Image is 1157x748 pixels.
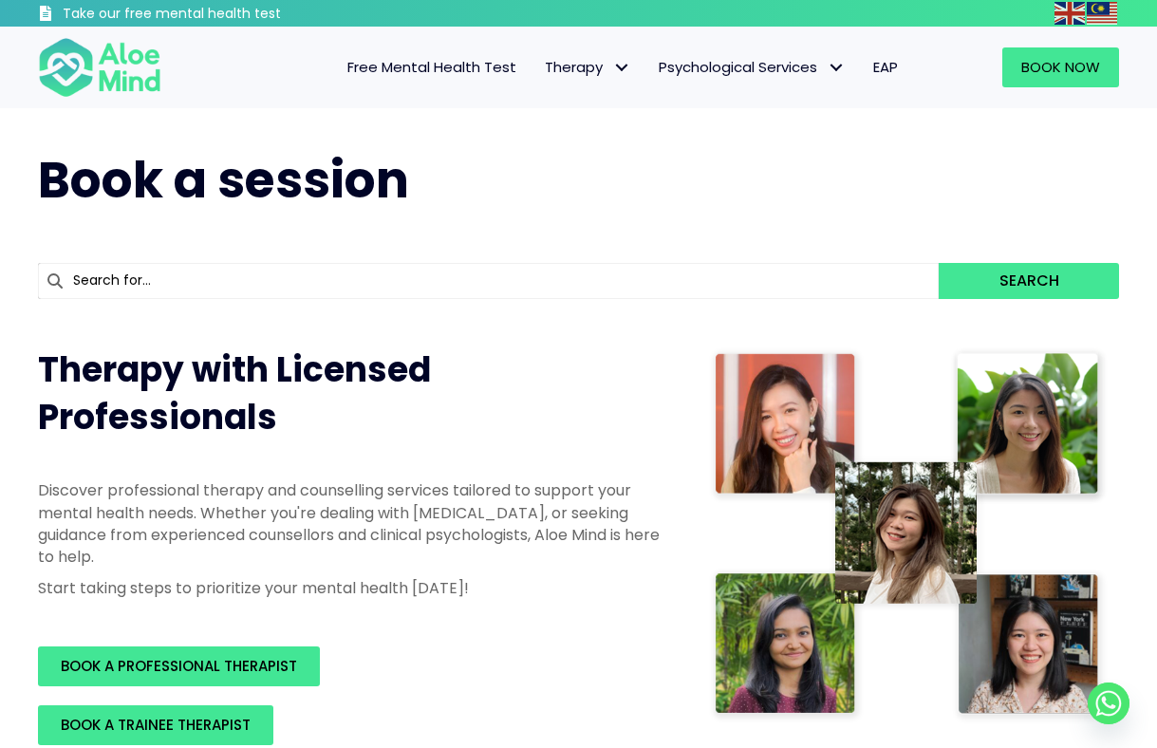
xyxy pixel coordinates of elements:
[1021,57,1100,77] span: Book Now
[1087,2,1119,24] a: Malay
[38,346,431,441] span: Therapy with Licensed Professionals
[859,47,912,87] a: EAP
[38,577,671,599] p: Start taking steps to prioritize your mental health [DATE]!
[939,263,1119,299] button: Search
[644,47,859,87] a: Psychological ServicesPsychological Services: submenu
[659,57,845,77] span: Psychological Services
[1054,2,1085,25] img: en
[873,57,898,77] span: EAP
[333,47,531,87] a: Free Mental Health Test
[1002,47,1119,87] a: Book Now
[63,5,376,24] h3: Take our free mental health test
[38,36,161,99] img: Aloe mind Logo
[545,57,630,77] span: Therapy
[822,54,849,82] span: Psychological Services: submenu
[1054,2,1087,24] a: English
[1088,683,1129,724] a: Whatsapp
[38,479,671,568] p: Discover professional therapy and counselling services tailored to support your mental health nee...
[709,346,1108,724] img: Therapist collage
[607,54,635,82] span: Therapy: submenu
[38,705,273,745] a: BOOK A TRAINEE THERAPIST
[61,656,297,676] span: BOOK A PROFESSIONAL THERAPIST
[531,47,644,87] a: TherapyTherapy: submenu
[61,715,251,735] span: BOOK A TRAINEE THERAPIST
[38,263,939,299] input: Search for...
[1087,2,1117,25] img: ms
[183,47,912,87] nav: Menu
[38,5,376,27] a: Take our free mental health test
[347,57,516,77] span: Free Mental Health Test
[38,145,409,215] span: Book a session
[38,646,320,686] a: BOOK A PROFESSIONAL THERAPIST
